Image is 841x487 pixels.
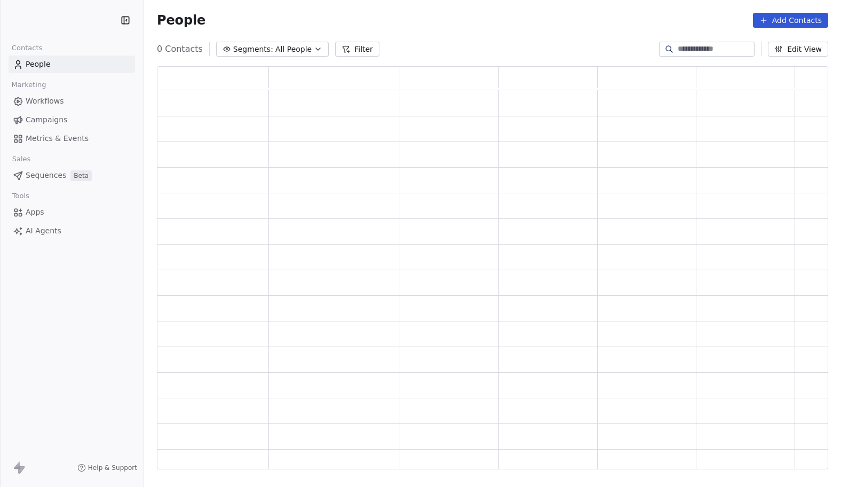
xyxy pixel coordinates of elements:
a: People [9,56,135,73]
a: SequencesBeta [9,167,135,184]
a: Campaigns [9,111,135,129]
span: Help & Support [88,464,137,472]
span: AI Agents [26,225,61,237]
span: Workflows [26,96,64,107]
a: Metrics & Events [9,130,135,147]
span: Sales [7,151,35,167]
span: Apps [26,207,44,218]
span: All People [275,44,312,55]
span: Tools [7,188,34,204]
span: Campaigns [26,114,67,125]
span: Contacts [7,40,47,56]
span: People [26,59,51,70]
span: People [157,12,205,28]
a: Apps [9,203,135,221]
a: Help & Support [77,464,137,472]
span: Metrics & Events [26,133,89,144]
a: AI Agents [9,222,135,240]
span: Segments: [233,44,273,55]
button: Edit View [768,42,828,57]
button: Filter [335,42,379,57]
a: Workflows [9,92,135,110]
span: Marketing [7,77,51,93]
span: 0 Contacts [157,43,203,56]
span: Sequences [26,170,66,181]
button: Add Contacts [753,13,828,28]
span: Beta [70,170,92,181]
